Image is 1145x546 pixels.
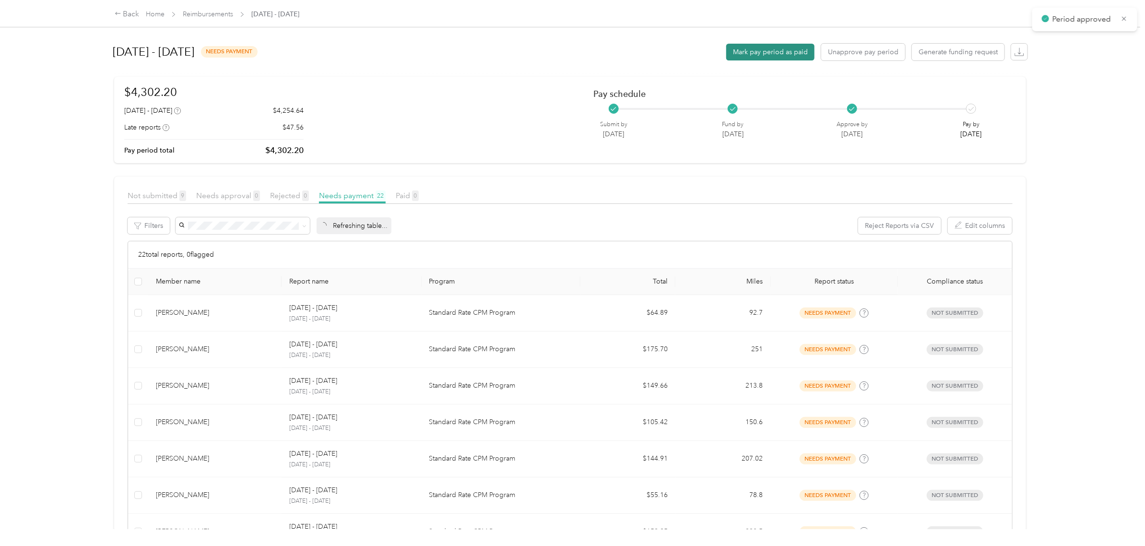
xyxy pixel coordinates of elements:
[800,526,856,537] span: needs payment
[912,44,1004,60] button: Generate funding request
[270,191,309,200] span: Rejected
[726,44,814,60] button: Mark pay period as paid
[156,277,274,285] div: Member name
[289,376,337,386] p: [DATE] - [DATE]
[289,522,337,532] p: [DATE] - [DATE]
[429,380,573,391] p: Standard Rate CPM Program
[429,490,573,500] p: Standard Rate CPM Program
[675,441,771,477] td: 207.02
[251,9,299,19] span: [DATE] - [DATE]
[837,120,868,129] p: Approve by
[779,277,890,285] span: Report status
[289,339,337,350] p: [DATE] - [DATE]
[376,190,386,201] span: 22
[196,191,260,200] span: Needs approval
[919,47,998,57] span: Generate funding request
[927,417,983,428] span: Not submitted
[156,308,274,318] div: [PERSON_NAME]
[265,144,304,156] p: $4,302.20
[927,308,983,319] span: Not submitted
[317,217,391,234] div: Refreshing table...
[156,453,274,464] div: [PERSON_NAME]
[675,477,771,514] td: 78.8
[289,388,413,396] p: [DATE] - [DATE]
[273,106,304,116] p: $4,254.64
[282,269,421,295] th: Report name
[283,122,304,132] p: $47.56
[580,441,676,477] td: $144.91
[675,368,771,404] td: 213.8
[588,277,668,285] div: Total
[128,241,1012,269] div: 22 total reports, 0 flagged
[289,315,413,323] p: [DATE] - [DATE]
[422,477,580,514] td: Standard Rate CPM Program
[593,89,999,99] h2: Pay schedule
[289,424,413,433] p: [DATE] - [DATE]
[289,303,337,313] p: [DATE] - [DATE]
[948,217,1012,234] button: Edit columns
[422,295,580,332] td: Standard Rate CPM Program
[1091,492,1145,546] iframe: Everlance-gr Chat Button Frame
[927,344,983,355] span: Not submitted
[128,191,186,200] span: Not submitted
[429,453,573,464] p: Standard Rate CPM Program
[580,368,676,404] td: $149.66
[683,277,763,285] div: Miles
[429,417,573,427] p: Standard Rate CPM Program
[800,308,856,319] span: needs payment
[128,217,170,234] button: Filters
[319,191,386,200] span: Needs payment
[1052,13,1114,25] p: Period approved
[124,106,181,116] div: [DATE] - [DATE]
[906,277,1004,285] span: Compliance status
[927,453,983,464] span: Not submitted
[722,120,744,129] p: Fund by
[821,44,905,60] button: Unapprove pay period
[800,344,856,355] span: needs payment
[422,441,580,477] td: Standard Rate CPM Program
[146,10,165,18] a: Home
[429,308,573,318] p: Standard Rate CPM Program
[289,497,413,506] p: [DATE] - [DATE]
[302,190,309,201] span: 0
[422,332,580,368] td: Standard Rate CPM Program
[961,129,982,139] p: [DATE]
[600,129,627,139] p: [DATE]
[580,404,676,441] td: $105.42
[580,295,676,332] td: $64.89
[800,490,856,501] span: needs payment
[429,344,573,355] p: Standard Rate CPM Program
[115,9,140,20] div: Back
[800,380,856,392] span: needs payment
[600,120,627,129] p: Submit by
[422,368,580,404] td: Standard Rate CPM Program
[253,190,260,201] span: 0
[675,332,771,368] td: 251
[156,380,274,391] div: [PERSON_NAME]
[722,129,744,139] p: [DATE]
[289,449,337,459] p: [DATE] - [DATE]
[289,351,413,360] p: [DATE] - [DATE]
[429,526,573,537] p: Standard Rate CPM Program
[858,217,941,234] button: Reject Reports via CSV
[961,120,982,129] p: Pay by
[289,485,337,496] p: [DATE] - [DATE]
[201,46,258,57] span: needs payment
[422,269,580,295] th: Program
[580,477,676,514] td: $55.16
[675,404,771,441] td: 150.6
[580,332,676,368] td: $175.70
[800,417,856,428] span: needs payment
[124,145,175,155] p: Pay period total
[396,191,419,200] span: Paid
[156,417,274,427] div: [PERSON_NAME]
[927,526,983,537] span: Not submitted
[837,129,868,139] p: [DATE]
[800,453,856,464] span: needs payment
[148,269,282,295] th: Member name
[124,83,304,100] h1: $4,302.20
[183,10,233,18] a: Reimbursements
[927,490,983,501] span: Not submitted
[124,122,169,132] div: Late reports
[422,404,580,441] td: Standard Rate CPM Program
